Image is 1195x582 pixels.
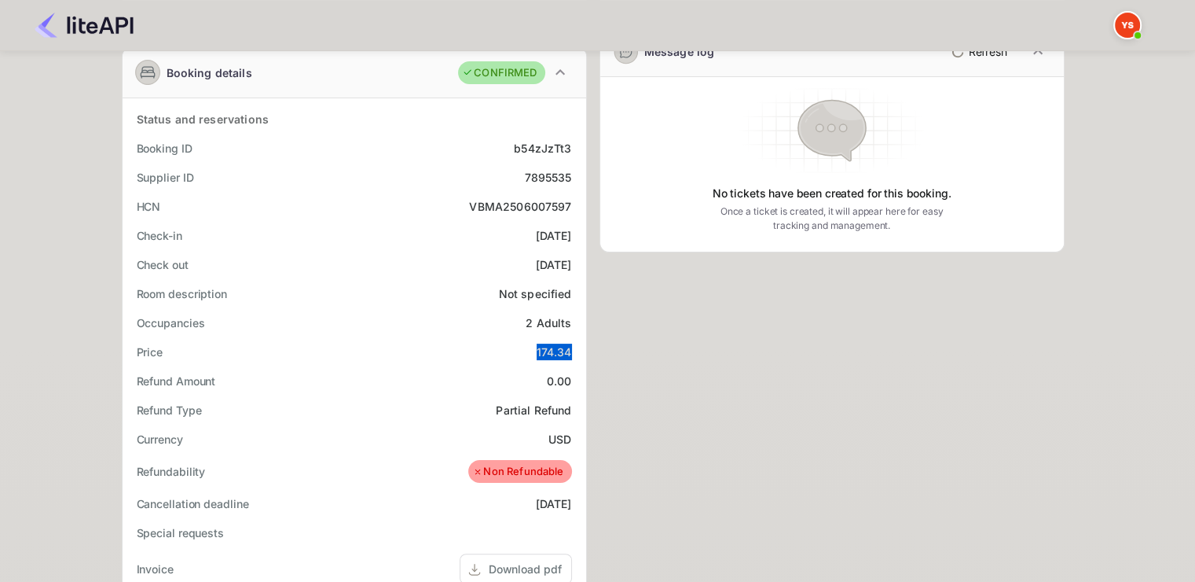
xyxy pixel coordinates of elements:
p: No tickets have been created for this booking. [713,186,951,201]
div: Refund Type [137,402,202,418]
div: Check out [137,256,189,273]
div: Download pdf [489,561,562,577]
div: HCN [137,198,161,215]
div: Occupancies [137,315,205,331]
img: Yandex Support [1115,13,1140,38]
div: 0.00 [547,373,572,389]
div: 174.34 [537,344,572,360]
div: Invoice [137,561,174,577]
div: CONFIRMED [462,65,537,81]
div: [DATE] [536,227,572,244]
div: Not specified [499,285,572,302]
div: Message log [644,43,715,60]
div: Currency [137,431,183,448]
div: Refundability [137,463,206,480]
div: Supplier ID [137,169,194,186]
div: Booking details [167,64,252,81]
div: [DATE] [536,495,572,512]
div: Refund Amount [137,373,216,389]
div: Price [137,344,163,360]
img: LiteAPI Logo [35,13,134,38]
div: Check-in [137,227,182,244]
button: Refresh [942,39,1014,64]
div: USD [548,431,571,448]
div: Non Refundable [472,464,563,480]
div: VBMA2506007597 [469,198,571,215]
p: Refresh [969,43,1007,60]
div: Room description [137,285,227,302]
div: 7895535 [524,169,571,186]
div: Status and reservations [137,111,269,127]
div: [DATE] [536,256,572,273]
div: b54zJzTt3 [514,140,571,157]
div: Cancellation deadline [137,495,249,512]
div: 2 Adults [526,315,571,331]
p: Once a ticket is created, it will appear here for easy tracking and management. [708,204,956,233]
div: Booking ID [137,140,192,157]
div: Partial Refund [496,402,571,418]
div: Special requests [137,525,224,541]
